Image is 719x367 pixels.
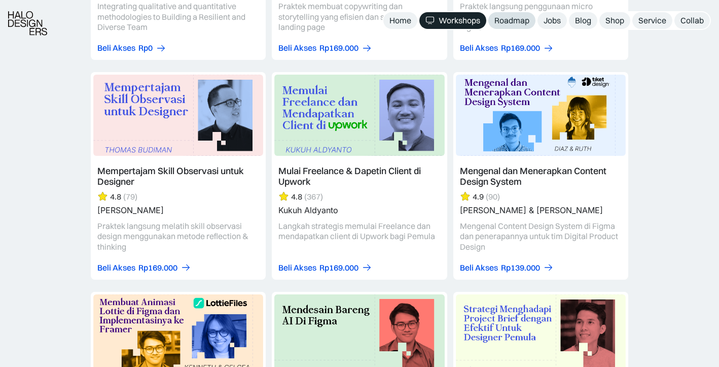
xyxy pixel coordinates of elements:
[138,43,153,53] div: Rp0
[389,15,411,26] div: Home
[605,15,624,26] div: Shop
[638,15,666,26] div: Service
[460,43,554,53] a: Beli AksesRp169.000
[97,43,135,53] div: Beli Akses
[97,43,166,53] a: Beli AksesRp0
[97,262,135,273] div: Beli Akses
[319,43,358,53] div: Rp169.000
[383,12,417,29] a: Home
[278,43,372,53] a: Beli AksesRp169.000
[501,262,540,273] div: Rp139.000
[419,12,486,29] a: Workshops
[97,262,191,273] a: Beli AksesRp169.000
[278,43,316,53] div: Beli Akses
[674,12,710,29] a: Collab
[460,262,554,273] a: Beli AksesRp139.000
[460,43,498,53] div: Beli Akses
[632,12,672,29] a: Service
[575,15,591,26] div: Blog
[319,262,358,273] div: Rp169.000
[488,12,535,29] a: Roadmap
[138,262,177,273] div: Rp169.000
[501,43,540,53] div: Rp169.000
[278,262,316,273] div: Beli Akses
[680,15,704,26] div: Collab
[599,12,630,29] a: Shop
[569,12,597,29] a: Blog
[544,15,561,26] div: Jobs
[460,262,498,273] div: Beli Akses
[439,15,480,26] div: Workshops
[278,262,372,273] a: Beli AksesRp169.000
[494,15,529,26] div: Roadmap
[537,12,567,29] a: Jobs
